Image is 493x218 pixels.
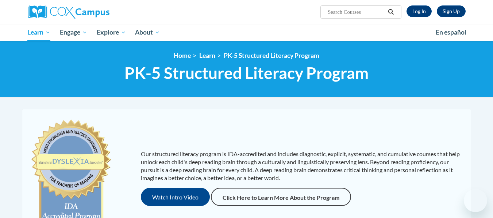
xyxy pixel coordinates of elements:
span: Explore [97,28,126,37]
span: Learn [27,28,50,37]
a: PK-5 Structured Literacy Program [224,52,319,59]
a: Click Here to Learn More About the Program [211,188,351,206]
a: Register [437,5,466,17]
span: Engage [60,28,87,37]
span: About [135,28,160,37]
a: Log In [407,5,432,17]
a: Learn [199,52,215,59]
a: Home [174,52,191,59]
span: En español [436,28,466,36]
a: Engage [55,24,92,41]
iframe: Button to launch messaging window [464,189,487,212]
button: Search [385,8,396,16]
button: Watch Intro Video [141,188,210,206]
div: Main menu [17,24,477,41]
input: Search Courses [327,8,385,16]
img: Cox Campus [28,5,109,19]
a: Learn [23,24,55,41]
a: About [130,24,165,41]
p: Our structured literacy program is IDA-accredited and includes diagnostic, explicit, systematic, ... [141,150,464,182]
span: PK-5 Structured Literacy Program [124,63,369,83]
a: Cox Campus [28,5,166,19]
a: Explore [92,24,131,41]
a: En español [431,25,471,40]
